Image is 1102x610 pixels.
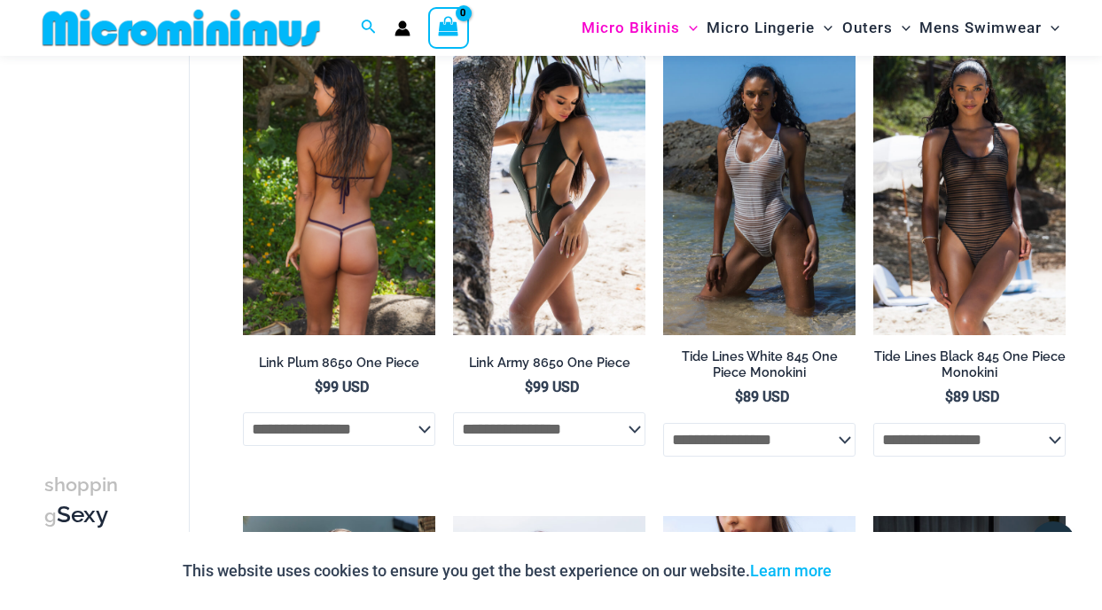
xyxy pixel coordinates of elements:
[453,355,645,371] h2: Link Army 8650 One Piece
[361,17,377,39] a: Search icon link
[428,7,469,48] a: View Shopping Cart, empty
[945,388,953,405] span: $
[44,59,204,414] iframe: TrustedSite Certified
[1042,5,1059,51] span: Menu Toggle
[915,5,1064,51] a: Mens SwimwearMenu ToggleMenu Toggle
[707,5,815,51] span: Micro Lingerie
[243,355,435,371] h2: Link Plum 8650 One Piece
[735,388,743,405] span: $
[574,3,1067,53] nav: Site Navigation
[44,473,118,527] span: shopping
[35,8,327,48] img: MM SHOP LOGO FLAT
[838,5,915,51] a: OutersMenu ToggleMenu Toggle
[395,20,410,36] a: Account icon link
[315,379,323,395] span: $
[243,47,435,335] img: Link Plum 8650 One Piece 05
[453,47,645,335] a: Link Army 8650 One Piece 11Link Army 8650 One Piece 04Link Army 8650 One Piece 04
[919,5,1042,51] span: Mens Swimwear
[815,5,832,51] span: Menu Toggle
[702,5,837,51] a: Micro LingerieMenu ToggleMenu Toggle
[663,47,856,335] a: Tide Lines White 845 One Piece Monokini 11Tide Lines White 845 One Piece Monokini 13Tide Lines Wh...
[680,5,698,51] span: Menu Toggle
[663,348,856,381] h2: Tide Lines White 845 One Piece Monokini
[873,348,1066,388] a: Tide Lines Black 845 One Piece Monokini
[945,388,999,405] bdi: 89 USD
[750,561,832,580] a: Learn more
[582,5,680,51] span: Micro Bikinis
[243,47,435,335] a: Link Plum 8650 One Piece 02Link Plum 8650 One Piece 05Link Plum 8650 One Piece 05
[525,379,579,395] bdi: 99 USD
[243,355,435,378] a: Link Plum 8650 One Piece
[453,47,645,335] img: Link Army 8650 One Piece 11
[873,47,1066,335] a: Tide Lines Black 845 One Piece Monokini 02Tide Lines Black 845 One Piece Monokini 05Tide Lines Bl...
[453,355,645,378] a: Link Army 8650 One Piece
[577,5,702,51] a: Micro BikinisMenu ToggleMenu Toggle
[663,47,856,335] img: Tide Lines White 845 One Piece Monokini 11
[873,47,1066,335] img: Tide Lines Black 845 One Piece Monokini 02
[873,348,1066,381] h2: Tide Lines Black 845 One Piece Monokini
[663,348,856,388] a: Tide Lines White 845 One Piece Monokini
[525,379,533,395] span: $
[315,379,369,395] bdi: 99 USD
[735,388,789,405] bdi: 89 USD
[845,550,920,592] button: Accept
[842,5,893,51] span: Outers
[183,558,832,584] p: This website uses cookies to ensure you get the best experience on our website.
[893,5,911,51] span: Menu Toggle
